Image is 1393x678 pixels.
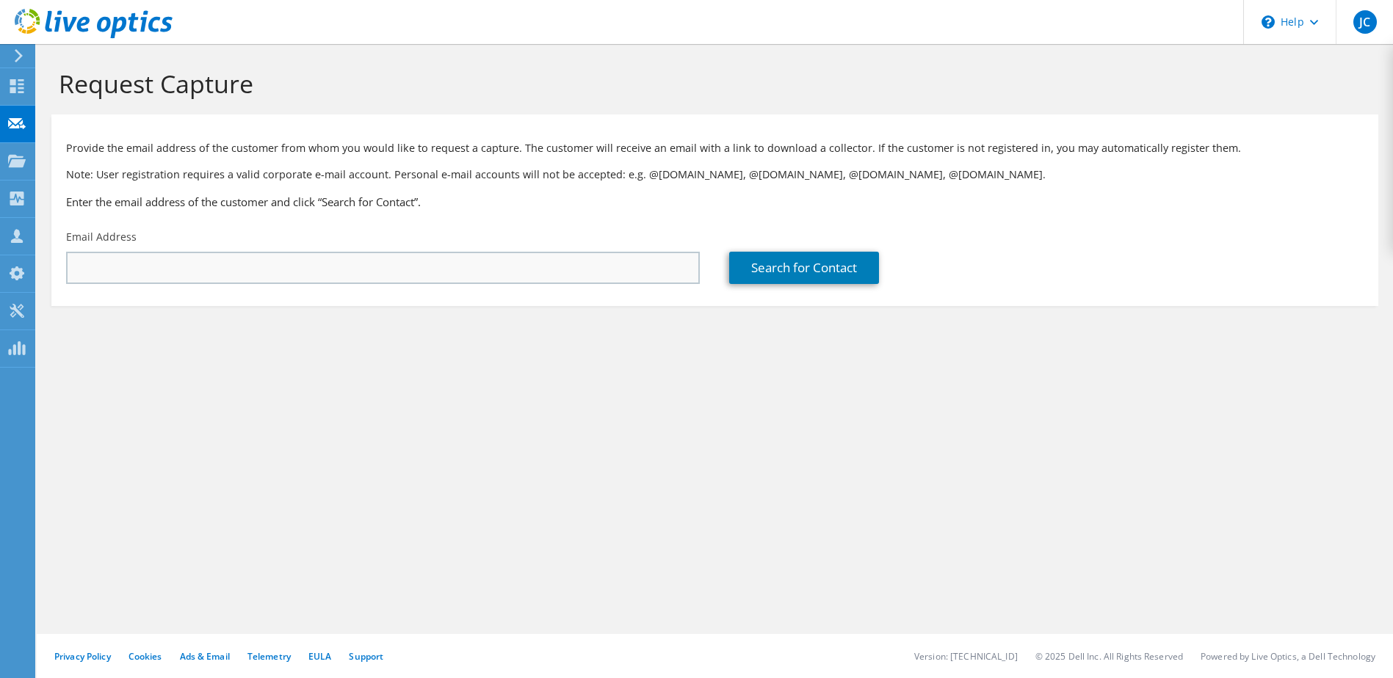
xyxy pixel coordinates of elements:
h1: Request Capture [59,68,1364,99]
li: © 2025 Dell Inc. All Rights Reserved [1035,650,1183,663]
p: Provide the email address of the customer from whom you would like to request a capture. The cust... [66,140,1364,156]
a: Ads & Email [180,650,230,663]
a: Privacy Policy [54,650,111,663]
li: Powered by Live Optics, a Dell Technology [1201,650,1375,663]
p: Note: User registration requires a valid corporate e-mail account. Personal e-mail accounts will ... [66,167,1364,183]
svg: \n [1262,15,1275,29]
a: EULA [308,650,331,663]
span: JC [1353,10,1377,34]
a: Cookies [129,650,162,663]
label: Email Address [66,230,137,244]
a: Telemetry [247,650,291,663]
a: Support [349,650,383,663]
li: Version: [TECHNICAL_ID] [914,650,1018,663]
a: Search for Contact [729,252,879,284]
h3: Enter the email address of the customer and click “Search for Contact”. [66,194,1364,210]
